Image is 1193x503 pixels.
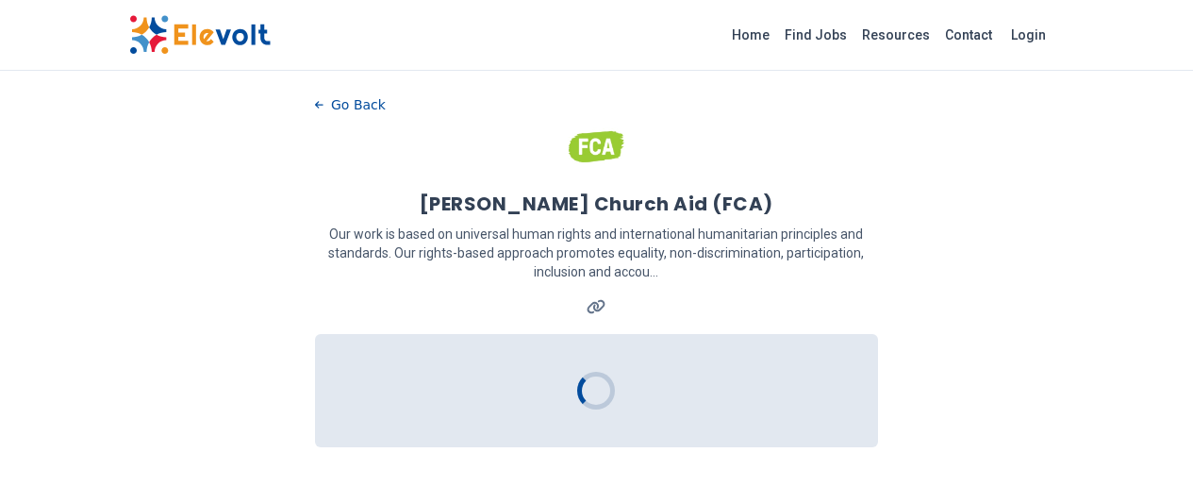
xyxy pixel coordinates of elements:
[724,20,777,50] a: Home
[129,15,271,55] img: Elevolt
[1000,16,1057,54] a: Login
[570,364,622,417] div: Loading...
[568,119,626,176] img: Finn Church Aid (FCA)
[777,20,854,50] a: Find Jobs
[937,20,1000,50] a: Contact
[315,91,386,119] button: Go Back
[854,20,937,50] a: Resources
[420,191,773,217] h1: [PERSON_NAME] Church Aid (FCA)
[315,225,878,281] p: Our work is based on universal human rights and international humanitarian principles and standar...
